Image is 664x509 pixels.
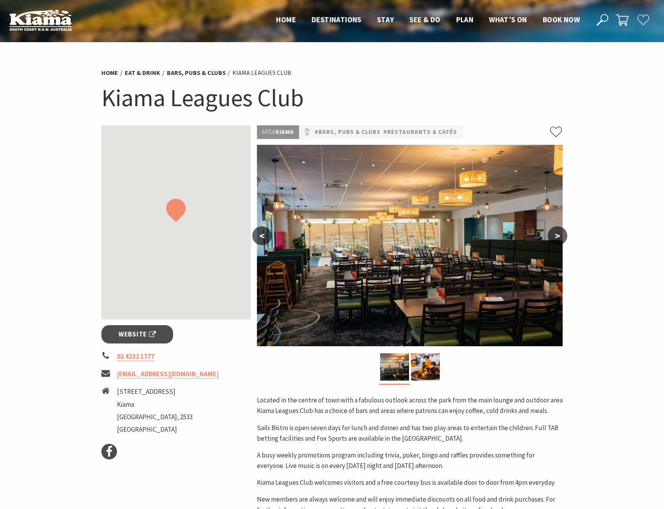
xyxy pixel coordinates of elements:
a: Home [101,69,118,77]
button: > [548,226,567,245]
p: Kiama Leagues Club welcomes visitors and a free courtesy bus is available door to door from 4pm e... [257,477,563,488]
a: [EMAIL_ADDRESS][DOMAIN_NAME] [117,370,219,379]
li: [GEOGRAPHIC_DATA], 2533 [117,412,193,422]
li: [STREET_ADDRESS] [117,386,193,397]
a: #Restaurants & Cafés [383,127,457,137]
a: Bars, Pubs & Clubs [167,69,226,77]
button: < [252,226,272,245]
img: Open 7 days for lunch and dinner. Two children's play areas. [257,145,563,346]
img: Daily Specials Lunch 11.30am and Dinner 5.30pm [411,353,440,381]
li: [GEOGRAPHIC_DATA] [117,424,193,435]
img: Kiama Logo [9,9,72,31]
span: Stay [377,15,394,24]
a: Website [101,325,174,343]
span: Plan [456,15,474,24]
h1: Kiama Leagues Club [101,82,563,114]
li: Kiama [117,399,193,410]
a: #Bars, Pubs & Clubs [315,127,381,137]
p: A busy weekly promotions program including trivia, poker, bingo and raffles provides something fo... [257,450,563,471]
span: Home [276,15,296,24]
nav: Main Menu [268,14,588,27]
p: Sails Bistro is open seven days for lunch and dinner and has two play areas to entertain the chil... [257,423,563,444]
a: 02 4232 1777 [117,352,154,361]
a: Eat & Drink [125,69,160,77]
span: Destinations [312,15,361,24]
img: Open 7 days for lunch and dinner. Two children's play areas. [380,353,409,381]
span: Book now [543,15,580,24]
span: See & Do [409,15,440,24]
p: Kiama [257,125,299,139]
span: Area [262,128,276,135]
span: What’s On [489,15,527,24]
li: Kiama Leagues Club [232,68,291,78]
span: Website [119,329,156,340]
p: Located in the centre of town with a fabulous outlook across the park from the main lounge and ou... [257,395,563,416]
